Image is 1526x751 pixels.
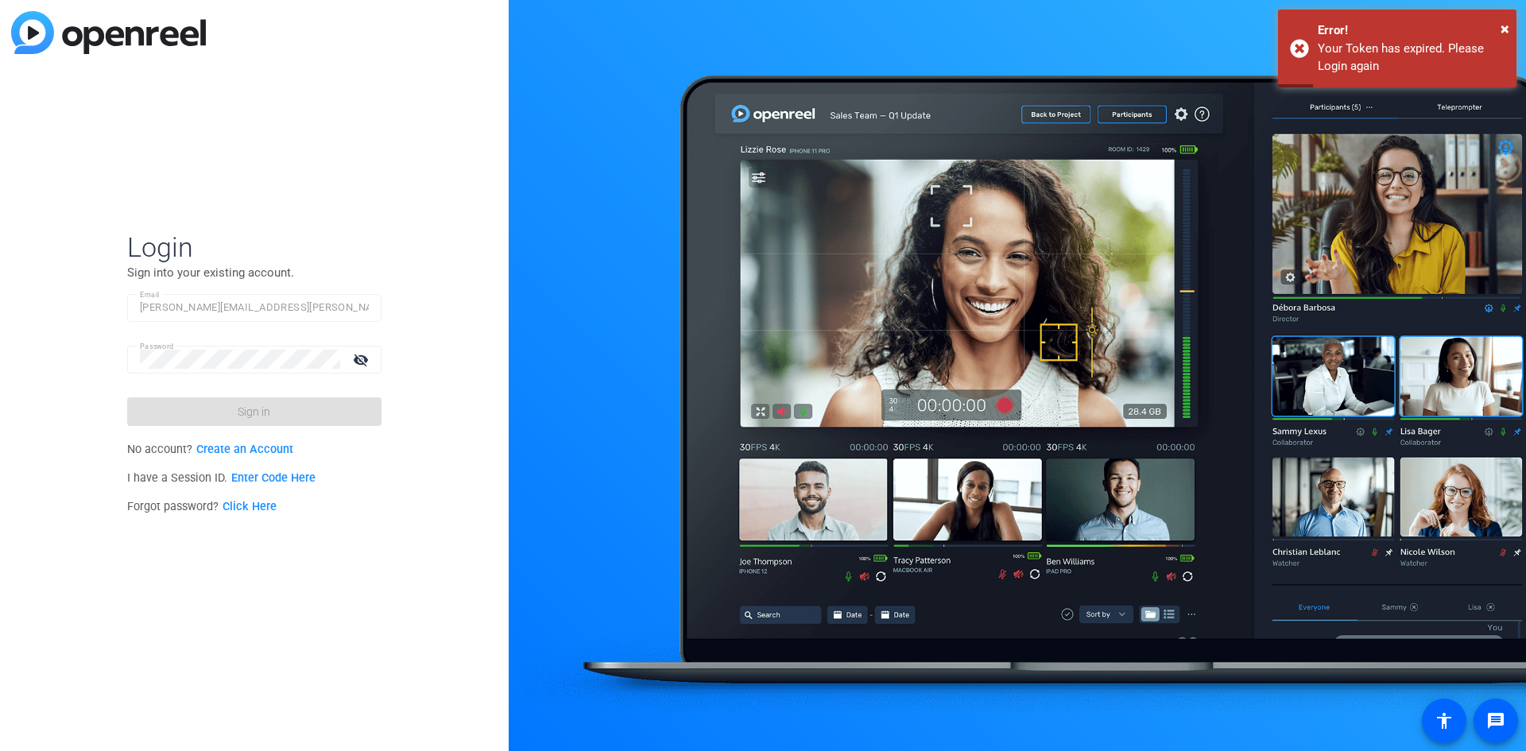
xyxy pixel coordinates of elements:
[1486,711,1505,730] mat-icon: message
[127,443,293,456] span: No account?
[127,230,381,264] span: Login
[11,11,206,54] img: blue-gradient.svg
[127,500,277,513] span: Forgot password?
[223,500,277,513] a: Click Here
[231,471,316,485] a: Enter Code Here
[127,264,381,281] p: Sign into your existing account.
[127,471,316,485] span: I have a Session ID.
[343,348,381,371] mat-icon: visibility_off
[1318,21,1505,40] div: Error!
[140,342,174,350] mat-label: Password
[1501,19,1509,38] span: ×
[140,298,369,317] input: Enter Email Address
[1435,711,1454,730] mat-icon: accessibility
[196,443,293,456] a: Create an Account
[1501,17,1509,41] button: Close
[1318,40,1505,75] div: Your Token has expired. Please Login again
[140,290,160,299] mat-label: Email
